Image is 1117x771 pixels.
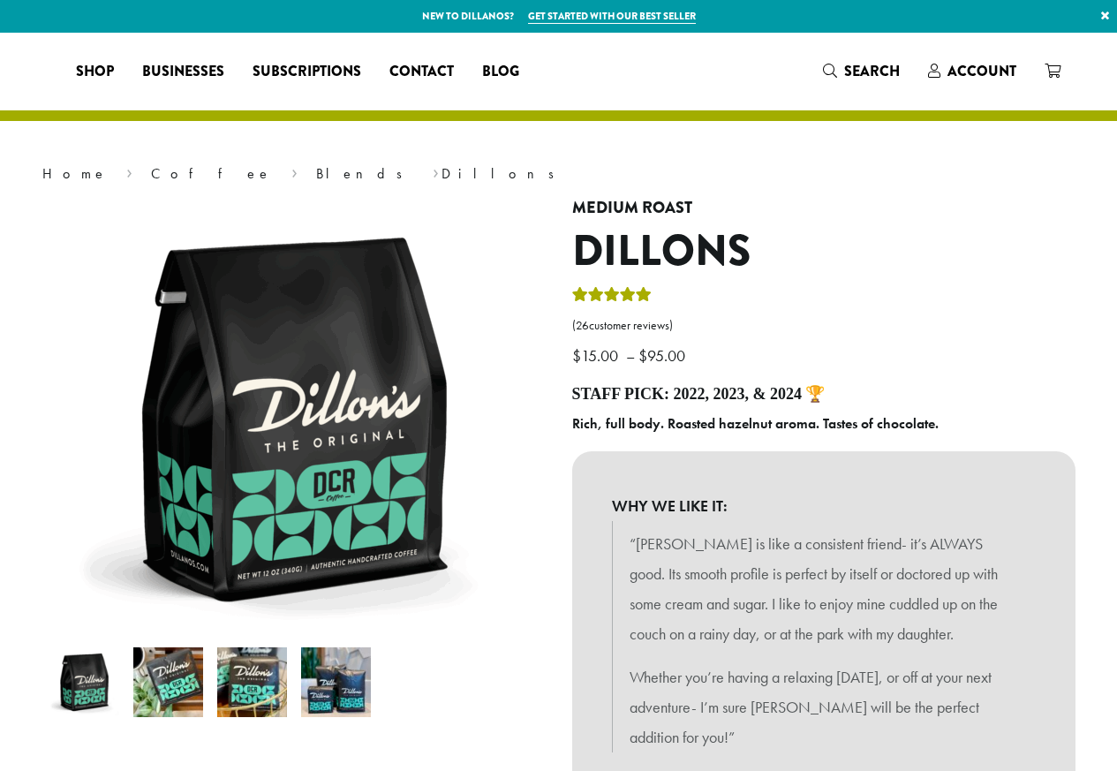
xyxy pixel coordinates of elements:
[253,61,361,83] span: Subscriptions
[572,345,623,366] bdi: 15.00
[572,414,939,433] b: Rich, full body. Roasted hazelnut aroma. Tastes of chocolate.
[433,157,439,185] span: ›
[572,385,1075,404] h4: Staff Pick: 2022, 2023, & 2024 🏆
[291,157,298,185] span: ›
[126,157,132,185] span: ›
[612,491,1036,521] b: WHY WE LIKE IT:
[576,318,589,333] span: 26
[638,345,647,366] span: $
[947,61,1016,81] span: Account
[49,647,119,717] img: Dillons
[626,345,635,366] span: –
[316,164,414,183] a: Blends
[572,226,1075,277] h1: Dillons
[42,164,108,183] a: Home
[482,61,519,83] span: Blog
[572,199,1075,218] h4: Medium Roast
[42,163,1075,185] nav: Breadcrumb
[76,61,114,83] span: Shop
[630,662,1018,752] p: Whether you’re having a relaxing [DATE], or off at your next adventure- I’m sure [PERSON_NAME] wi...
[638,345,690,366] bdi: 95.00
[844,61,900,81] span: Search
[528,9,696,24] a: Get started with our best seller
[572,345,581,366] span: $
[133,647,203,717] img: Dillons - Image 2
[809,57,914,86] a: Search
[151,164,272,183] a: Coffee
[572,284,652,311] div: Rated 5.00 out of 5
[389,61,454,83] span: Contact
[217,647,287,717] img: Dillons - Image 3
[301,647,371,717] img: Dillons - Image 4
[142,61,224,83] span: Businesses
[62,57,128,86] a: Shop
[630,529,1018,648] p: “[PERSON_NAME] is like a consistent friend- it’s ALWAYS good. Its smooth profile is perfect by it...
[572,317,1075,335] a: (26customer reviews)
